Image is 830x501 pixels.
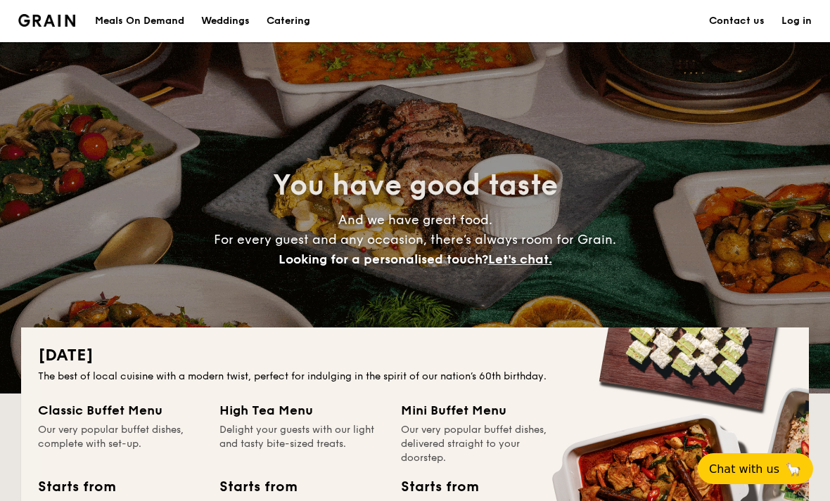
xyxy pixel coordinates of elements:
img: Grain [18,14,75,27]
div: Delight your guests with our light and tasty bite-sized treats. [219,423,384,465]
span: 🦙 [785,461,802,477]
div: High Tea Menu [219,401,384,420]
span: Chat with us [709,462,779,476]
div: Our very popular buffet dishes, complete with set-up. [38,423,203,465]
span: Looking for a personalised touch? [279,252,488,267]
span: And we have great food. For every guest and any occasion, there’s always room for Grain. [214,212,616,267]
div: Starts from [401,476,478,497]
div: Starts from [219,476,296,497]
button: Chat with us🦙 [698,453,813,484]
span: You have good taste [273,169,558,202]
h2: [DATE] [38,344,792,367]
span: Let's chat. [488,252,552,267]
div: Our very popular buffet dishes, delivered straight to your doorstep. [401,423,566,465]
div: Mini Buffet Menu [401,401,566,420]
a: Logotype [18,14,75,27]
div: The best of local cuisine with a modern twist, perfect for indulging in the spirit of our nation’... [38,370,792,384]
div: Classic Buffet Menu [38,401,203,420]
div: Starts from [38,476,115,497]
